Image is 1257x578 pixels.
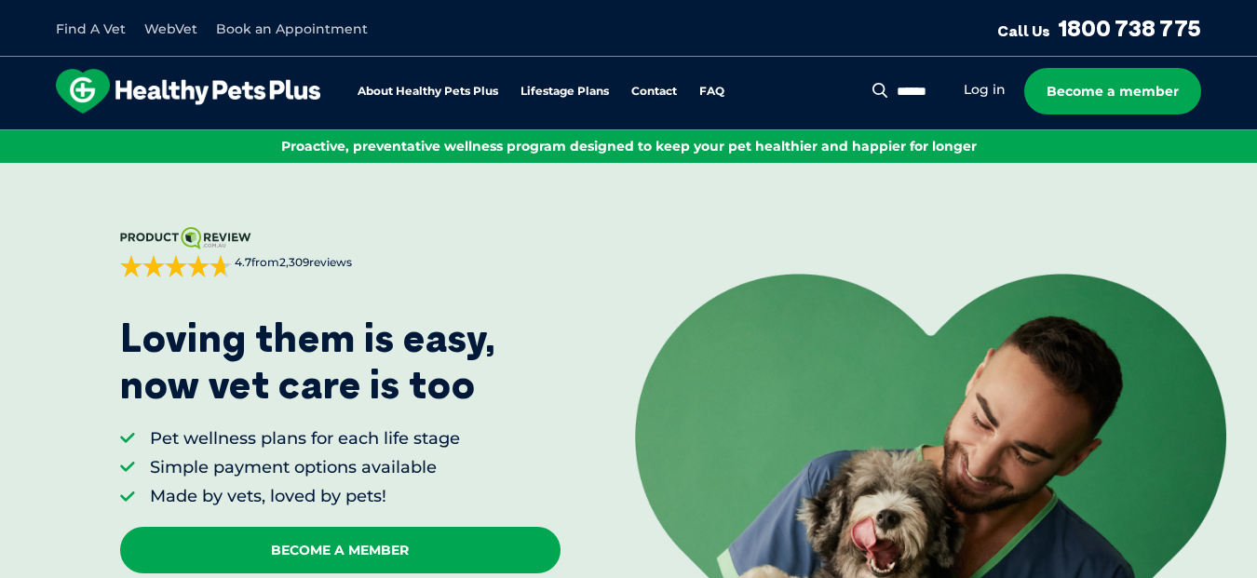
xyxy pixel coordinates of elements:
span: 2,309 reviews [279,255,352,269]
strong: 4.7 [235,255,251,269]
li: Pet wellness plans for each life stage [150,427,460,450]
li: Simple payment options available [150,456,460,479]
a: 4.7from2,309reviews [120,227,561,277]
li: Made by vets, loved by pets! [150,485,460,508]
a: Become A Member [120,527,561,573]
span: from [232,255,352,271]
p: Loving them is easy, now vet care is too [120,315,496,409]
div: 4.7 out of 5 stars [120,255,232,277]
